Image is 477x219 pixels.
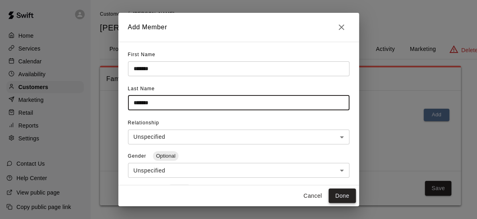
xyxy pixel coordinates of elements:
span: Optional [153,153,179,159]
button: Cancel [300,189,325,203]
button: Done [329,189,355,203]
div: Unspecified [128,130,349,144]
span: Relationship [128,120,159,126]
span: Last Name [128,86,155,91]
span: First Name [128,52,156,57]
button: Close [333,19,349,35]
span: Gender [128,153,148,159]
h2: Add Member [118,13,359,42]
div: Unspecified [128,163,349,178]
